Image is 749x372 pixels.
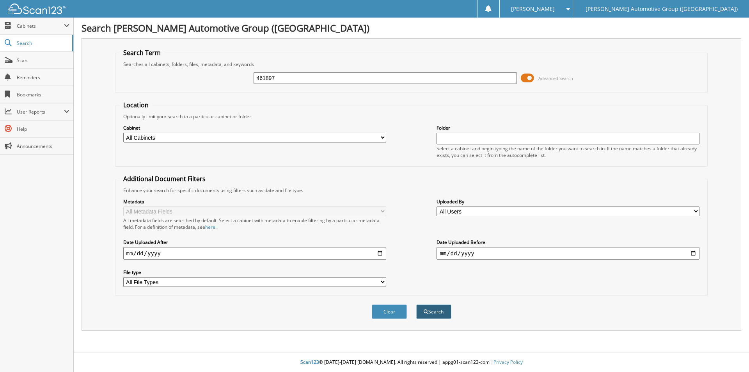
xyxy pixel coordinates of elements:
input: end [437,247,699,260]
legend: Search Term [119,48,165,57]
div: Enhance your search for specific documents using filters such as date and file type. [119,187,704,194]
span: Reminders [17,74,69,81]
button: Clear [372,304,407,319]
legend: Location [119,101,153,109]
button: Search [416,304,451,319]
span: Announcements [17,143,69,150]
span: Search [17,40,68,46]
a: Privacy Policy [493,359,523,365]
span: [PERSON_NAME] Automotive Group ([GEOGRAPHIC_DATA]) [586,7,738,11]
div: Searches all cabinets, folders, files, metadata, and keywords [119,61,704,68]
label: Date Uploaded After [123,239,386,246]
input: start [123,247,386,260]
img: scan123-logo-white.svg [8,4,66,14]
label: File type [123,269,386,276]
span: Scan123 [300,359,319,365]
div: Optionally limit your search to a particular cabinet or folder [119,113,704,120]
span: Help [17,126,69,132]
span: Advanced Search [538,75,573,81]
div: Select a cabinet and begin typing the name of the folder you want to search in. If the name match... [437,145,699,158]
iframe: Chat Widget [710,335,749,372]
h1: Search [PERSON_NAME] Automotive Group ([GEOGRAPHIC_DATA]) [82,21,741,34]
label: Folder [437,125,699,131]
span: Bookmarks [17,91,69,98]
a: here [205,224,215,230]
label: Date Uploaded Before [437,239,699,246]
div: All metadata fields are searched by default. Select a cabinet with metadata to enable filtering b... [123,217,386,230]
span: User Reports [17,109,64,115]
label: Cabinet [123,125,386,131]
legend: Additional Document Filters [119,174,209,183]
div: © [DATE]-[DATE] [DOMAIN_NAME]. All rights reserved | appg01-scan123-com | [74,353,749,372]
span: Cabinets [17,23,64,29]
span: Scan [17,57,69,64]
label: Uploaded By [437,198,699,205]
span: [PERSON_NAME] [511,7,555,11]
label: Metadata [123,198,386,205]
